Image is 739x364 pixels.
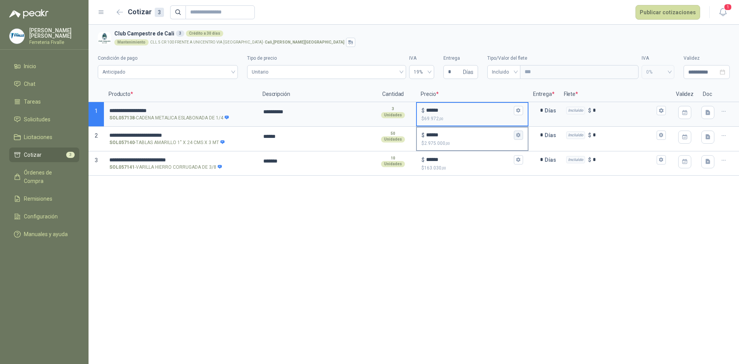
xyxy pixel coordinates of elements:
[426,157,512,163] input: $$163.030,00
[421,164,523,172] p: $
[545,152,559,168] p: Días
[109,114,229,122] p: - CADENA METALICA ESLABONADA DE 1/4
[421,115,523,122] p: $
[9,209,79,224] a: Configuración
[9,59,79,74] a: Inicio
[671,87,698,102] p: Validez
[545,127,559,143] p: Días
[445,141,450,146] span: ,00
[439,117,443,121] span: ,00
[95,133,98,139] span: 2
[24,168,72,185] span: Órdenes de Compra
[29,40,79,45] p: Ferreteria Fivalle
[24,62,36,70] span: Inicio
[24,97,41,106] span: Tareas
[109,164,222,171] p: - VARILLA HIERRO CORRUGADA DE 3/8
[588,156,591,164] p: $
[155,8,164,17] div: 3
[24,212,58,221] span: Configuración
[426,132,512,138] input: $$2.975.000,00
[646,66,670,78] span: 0%
[24,133,52,141] span: Licitaciones
[716,5,730,19] button: 1
[109,139,225,146] p: - TABLAS AMARILLO 1" X 24 CMS X 3 MT
[104,87,258,102] p: Producto
[559,87,671,102] p: Flete
[95,157,98,163] span: 3
[724,3,732,11] span: 1
[424,141,450,146] span: 2.975.000
[114,39,149,45] div: Mantenimiento
[9,165,79,188] a: Órdenes de Compra
[642,55,674,62] label: IVA
[593,157,655,163] input: Incluido $
[176,30,184,37] div: 3
[593,132,655,138] input: Incluido $
[9,130,79,144] a: Licitaciones
[95,108,98,114] span: 1
[528,87,559,102] p: Entrega
[635,5,700,20] button: Publicar cotizaciones
[492,66,516,78] span: Incluido
[29,28,79,39] p: [PERSON_NAME] [PERSON_NAME]
[9,112,79,127] a: Solicitudes
[545,103,559,118] p: Días
[416,87,528,102] p: Precio
[414,66,430,78] span: 19%
[150,40,344,44] p: CLL 5 CR 100 FRENTE A UNICENTRO VIA [GEOGRAPHIC_DATA] -
[381,112,405,118] div: Unidades
[128,7,164,17] h2: Cotizar
[514,155,523,164] button: $$163.030,00
[258,87,370,102] p: Descripción
[9,227,79,242] a: Manuales y ayuda
[409,55,434,62] label: IVA
[698,87,717,102] p: Doc
[593,107,655,113] input: Incluido $
[109,139,135,146] strong: SOL057140
[514,131,523,140] button: $$2.975.000,00
[657,131,666,140] button: Incluido $
[514,106,523,115] button: $$69.972,00
[24,195,52,203] span: Remisiones
[24,151,42,159] span: Cotizar
[109,157,252,163] input: SOL057141-VARILLA HIERRO CORRUGADA DE 3/8
[186,30,223,37] div: Crédito a 30 días
[66,152,75,158] span: 3
[657,106,666,115] button: Incluido $
[392,106,394,112] p: 3
[421,131,425,139] p: $
[588,106,591,115] p: $
[421,106,425,115] p: $
[684,55,730,62] label: Validez
[109,114,135,122] strong: SOL057138
[24,80,35,88] span: Chat
[9,94,79,109] a: Tareas
[114,29,727,38] h3: Club Campestre de Cali
[391,155,395,161] p: 10
[9,191,79,206] a: Remisiones
[9,77,79,91] a: Chat
[252,66,401,78] span: Unitario
[424,116,443,121] span: 69.972
[370,87,416,102] p: Cantidad
[109,164,135,171] strong: SOL057141
[381,136,405,143] div: Unidades
[10,29,24,44] img: Company Logo
[443,55,478,62] label: Entrega
[9,9,48,18] img: Logo peakr
[98,32,111,45] img: Company Logo
[98,55,238,62] label: Condición de pago
[391,131,395,137] p: 50
[24,115,50,124] span: Solicitudes
[566,156,585,164] div: Incluido
[381,161,405,167] div: Unidades
[426,107,512,113] input: $$69.972,00
[566,107,585,114] div: Incluido
[265,40,344,44] strong: Cali , [PERSON_NAME][GEOGRAPHIC_DATA]
[109,108,252,114] input: SOL057138-CADENA METALICA ESLABONADA DE 1/4
[109,133,252,138] input: SOL057140-TABLAS AMARILLO 1" X 24 CMS X 3 MT
[588,131,591,139] p: $
[566,131,585,139] div: Incluido
[421,156,425,164] p: $
[657,155,666,164] button: Incluido $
